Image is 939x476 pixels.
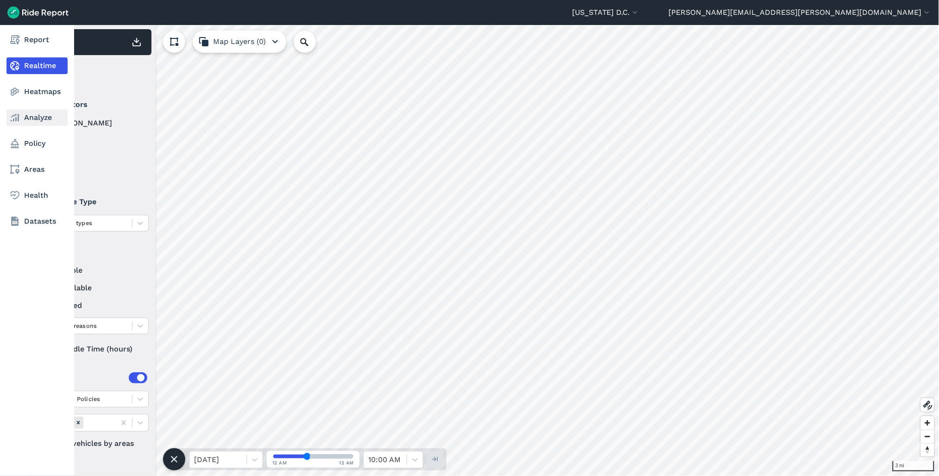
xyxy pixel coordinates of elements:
[572,7,640,18] button: [US_STATE] D.C.
[38,189,147,215] summary: Vehicle Type
[6,83,68,100] a: Heatmaps
[38,300,149,311] label: reserved
[38,92,147,118] summary: Operators
[6,31,68,48] a: Report
[38,341,149,357] div: Idle Time (hours)
[38,365,147,391] summary: Areas
[38,135,149,146] label: Lime
[294,31,331,53] input: Search Location or Vehicles
[921,430,934,443] button: Zoom out
[73,417,83,428] div: Remove Areas (35)
[38,239,147,265] summary: Status
[921,443,934,457] button: Reset bearing to north
[193,31,286,53] button: Map Layers (0)
[38,153,149,164] label: Spin
[669,7,932,18] button: [PERSON_NAME][EMAIL_ADDRESS][PERSON_NAME][DOMAIN_NAME]
[34,59,151,88] div: Filter
[6,161,68,178] a: Areas
[38,438,149,449] label: Filter vehicles by areas
[6,213,68,230] a: Datasets
[6,135,68,152] a: Policy
[38,118,149,129] label: [PERSON_NAME]
[6,109,68,126] a: Analyze
[6,57,68,74] a: Realtime
[340,459,354,466] span: 12 AM
[7,6,69,19] img: Ride Report
[6,187,68,204] a: Health
[272,459,287,466] span: 12 AM
[893,461,935,471] div: 3 mi
[921,416,934,430] button: Zoom in
[38,265,149,276] label: available
[38,170,149,182] label: Veo
[38,282,149,294] label: unavailable
[50,372,147,383] div: Areas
